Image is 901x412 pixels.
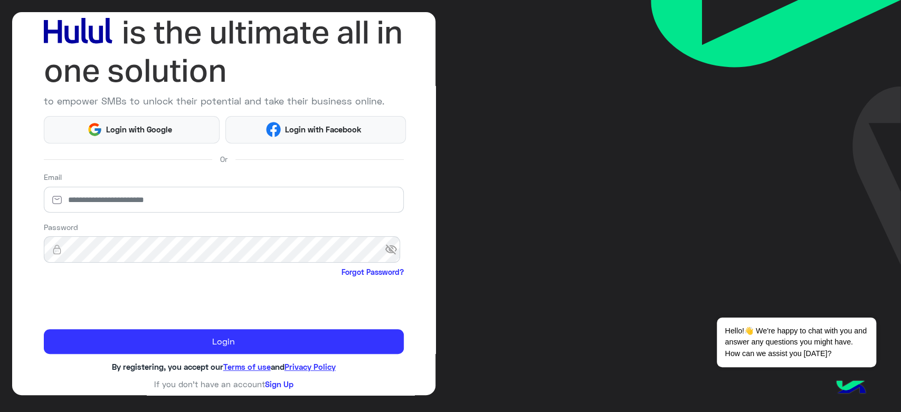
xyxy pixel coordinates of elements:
img: Facebook [266,122,281,137]
img: email [44,195,70,205]
h6: If you don’t have an account [44,379,404,389]
span: and [271,362,284,371]
p: to empower SMBs to unlock their potential and take their business online. [44,94,404,108]
a: Sign Up [265,379,293,389]
a: Privacy Policy [284,362,336,371]
img: lock [44,244,70,255]
span: Login with Facebook [281,123,365,136]
a: Forgot Password? [342,266,404,277]
button: Login with Google [44,116,220,143]
iframe: reCAPTCHA [44,280,204,321]
a: Terms of use [223,362,271,371]
span: visibility_off [385,240,404,259]
img: hulul-logo.png [832,370,869,407]
img: Google [87,122,102,137]
span: Login with Google [102,123,176,136]
span: Or [220,154,227,165]
label: Email [44,171,62,183]
button: Login [44,329,404,354]
button: Login with Facebook [225,116,405,143]
span: Hello!👋 We're happy to chat with you and answer any questions you might have. How can we assist y... [717,318,876,367]
label: Password [44,222,78,233]
img: hululLoginTitle_EN.svg [44,13,404,90]
span: By registering, you accept our [112,362,223,371]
